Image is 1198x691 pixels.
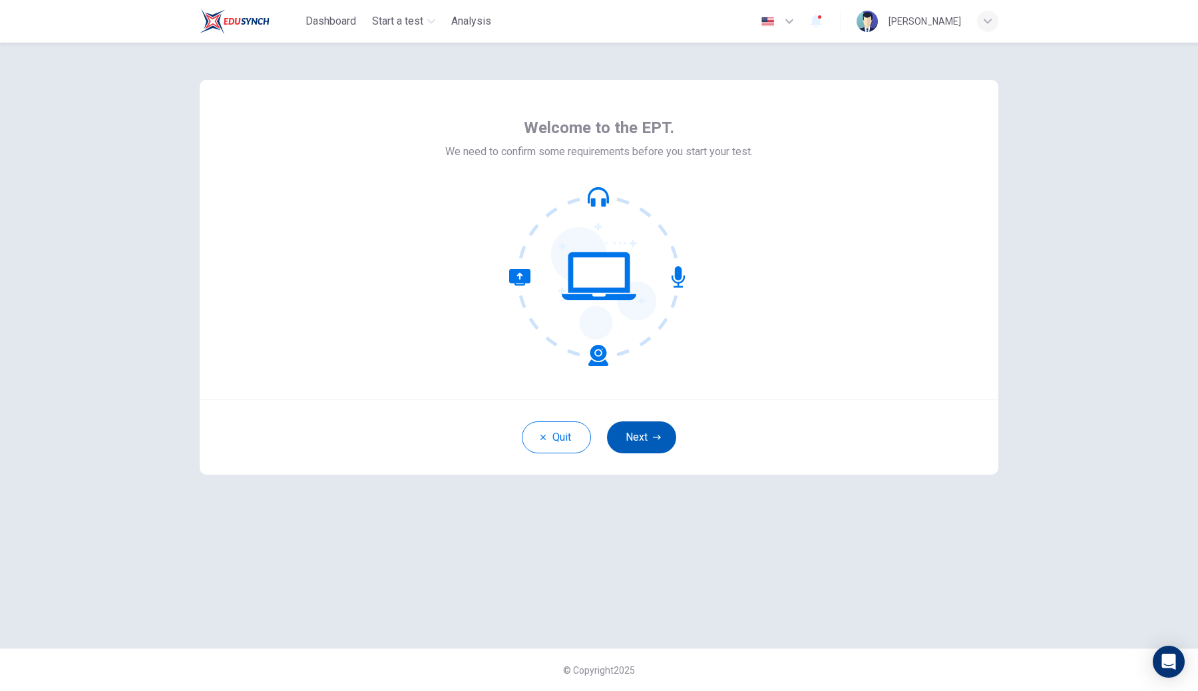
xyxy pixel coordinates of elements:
button: Analysis [446,9,497,33]
img: Profile picture [857,11,878,32]
span: Start a test [372,13,423,29]
button: Dashboard [300,9,361,33]
button: Start a test [367,9,441,33]
span: We need to confirm some requirements before you start your test. [445,144,753,160]
span: Welcome to the EPT. [524,117,674,138]
button: Next [607,421,676,453]
img: en [759,17,776,27]
span: Dashboard [305,13,356,29]
span: Analysis [451,13,491,29]
span: © Copyright 2025 [563,665,635,676]
img: EduSynch logo [200,8,270,35]
div: [PERSON_NAME] [889,13,961,29]
div: Open Intercom Messenger [1153,646,1185,678]
button: Quit [522,421,591,453]
a: EduSynch logo [200,8,300,35]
